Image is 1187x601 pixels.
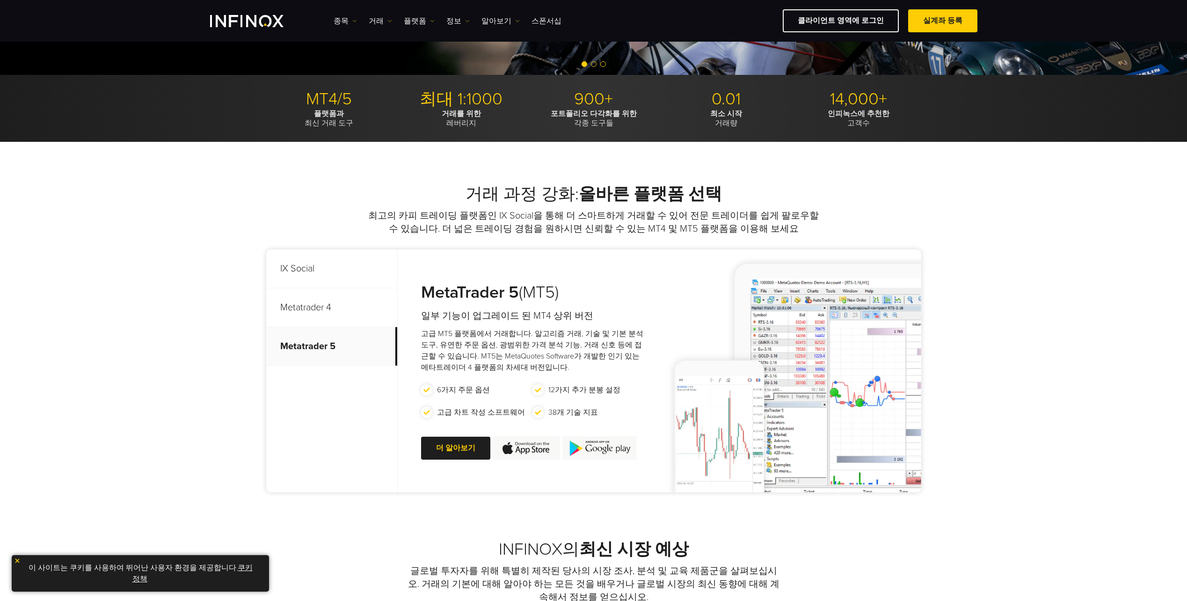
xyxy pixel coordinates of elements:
[210,15,306,27] a: INFINOX Logo
[404,15,435,27] a: 플랫폼
[663,89,789,110] p: 0.01
[399,109,524,128] p: 레버리지
[437,384,490,396] p: 6가지 주문 옵션
[579,184,722,204] strong: 올바른 플랫폼 선택
[266,288,397,327] p: Metatrader 4
[266,539,921,560] h2: INFINOX의
[314,109,344,118] strong: 플랫폼과
[663,109,789,128] p: 거래량
[14,557,21,564] img: yellow close icon
[531,109,656,128] p: 각종 도구들
[369,15,392,27] a: 거래
[796,109,921,128] p: 고객수
[828,109,889,118] strong: 인피녹스에 추천한
[548,407,598,418] p: 38개 기술 지표
[591,61,597,67] span: Go to slide 2
[551,109,637,118] strong: 포트폴리오 다각화를 위한
[582,61,587,67] span: Go to slide 1
[908,9,977,32] a: 실계좌 등록
[710,109,742,118] strong: 최소 시작
[442,109,481,118] strong: 거래를 위한
[334,15,357,27] a: 종목
[421,437,490,460] a: 더 알아보기
[266,249,397,288] p: IX Social
[531,89,656,110] p: 900+
[548,384,620,396] p: 12가지 추가 분봉 설정
[421,282,519,302] strong: MetaTrader 5
[421,309,644,322] h4: 일부 기능이 업그레이드 된 MT4 상위 버전
[579,539,689,559] strong: 최신 시장 예상
[266,89,392,110] p: MT4/5
[437,407,525,418] p: 고급 차트 작성 소프트웨어
[399,89,524,110] p: 최대 1:1000
[421,328,644,373] p: 고급 MT5 플랫폼에서 거래합니다. 알고리즘 거래, 기술 및 기본 분석 도구, 유연한 주문 옵션, 광범위한 가격 분석 기능, 거래 신호 등에 접근할 수 있습니다. MT5는 M...
[266,184,921,205] h2: 거래 과정 강화:
[446,15,470,27] a: 정보
[796,89,921,110] p: 14,000+
[600,61,606,67] span: Go to slide 3
[532,15,561,27] a: 스폰서십
[367,209,821,235] p: 최고의 카피 트레이딩 플랫폼인 IX Social을 통해 더 스마트하게 거래할 수 있어 전문 트레이더를 쉽게 팔로우할 수 있습니다. 더 넓은 트레이딩 경험을 원하시면 신뢰할 수...
[421,282,644,303] h3: (MT5)
[16,560,264,587] p: 이 사이트는 쿠키를 사용하여 뛰어난 사용자 환경을 제공합니다. .
[266,327,397,366] p: Metatrader 5
[783,9,899,32] a: 클라이언트 영역에 로그인
[481,15,520,27] a: 알아보기
[266,109,392,128] p: 최신 거래 도구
